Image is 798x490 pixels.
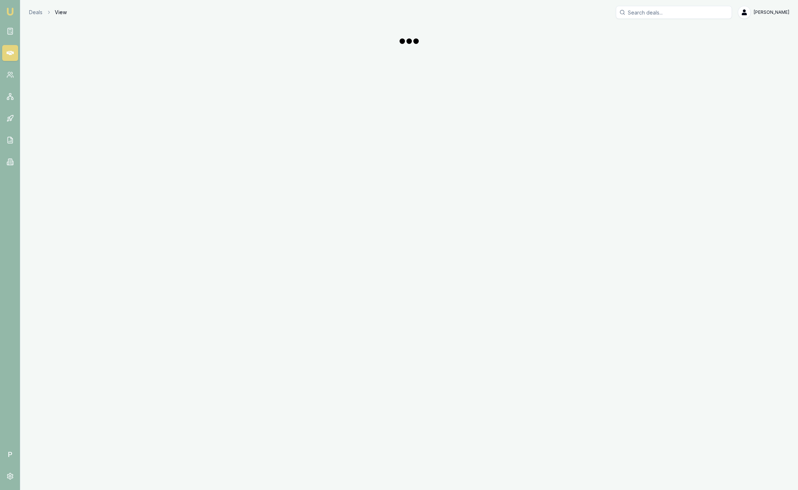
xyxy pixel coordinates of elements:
a: Deals [29,9,42,16]
img: emu-icon-u.png [6,7,15,16]
span: View [55,9,67,16]
nav: breadcrumb [29,9,67,16]
input: Search deals [616,6,732,19]
span: P [2,446,18,462]
span: [PERSON_NAME] [754,9,789,15]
